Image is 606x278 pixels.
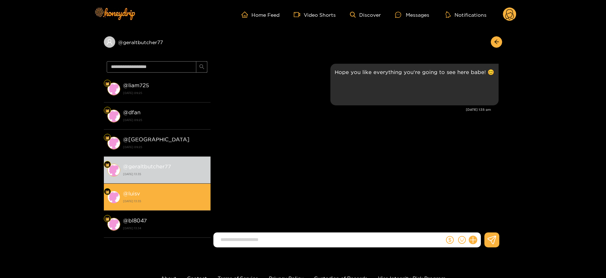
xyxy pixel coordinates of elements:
[123,225,207,231] strong: [DATE] 13:34
[350,12,381,18] a: Discover
[123,144,207,150] strong: [DATE] 09:25
[123,190,140,196] strong: @ luisv
[107,137,120,150] img: conversation
[106,39,113,45] span: user
[123,198,207,204] strong: [DATE] 13:35
[491,36,502,48] button: arrow-left
[107,218,120,231] img: conversation
[123,109,140,115] strong: @ dfan
[445,235,455,245] button: dollar
[104,36,211,48] div: @geraltbutcher77
[214,107,491,112] div: [DATE] 1:35 pm
[123,171,207,177] strong: [DATE] 13:35
[107,83,120,95] img: conversation
[123,90,207,96] strong: [DATE] 09:25
[330,64,499,105] div: Sep. 25, 1:35 pm
[294,11,304,18] span: video-camera
[123,136,190,142] strong: @ [GEOGRAPHIC_DATA]
[395,11,429,19] div: Messages
[443,11,489,18] button: Notifications
[123,82,149,88] strong: @ liam725
[123,217,147,224] strong: @ bl8047
[107,164,120,177] img: conversation
[105,82,110,86] img: Fan Level
[294,11,336,18] a: Video Shorts
[105,190,110,194] img: Fan Level
[335,68,494,76] p: Hope you like everything you're going to see here babe! 😊
[494,39,499,45] span: arrow-left
[107,191,120,204] img: conversation
[105,217,110,221] img: Fan Level
[199,64,204,70] span: search
[105,109,110,113] img: Fan Level
[458,236,466,244] span: smile
[105,163,110,167] img: Fan Level
[446,236,454,244] span: dollar
[123,163,171,169] strong: @ geraltbutcher77
[105,136,110,140] img: Fan Level
[241,11,280,18] a: Home Feed
[241,11,251,18] span: home
[123,117,207,123] strong: [DATE] 09:25
[107,110,120,122] img: conversation
[196,61,207,73] button: search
